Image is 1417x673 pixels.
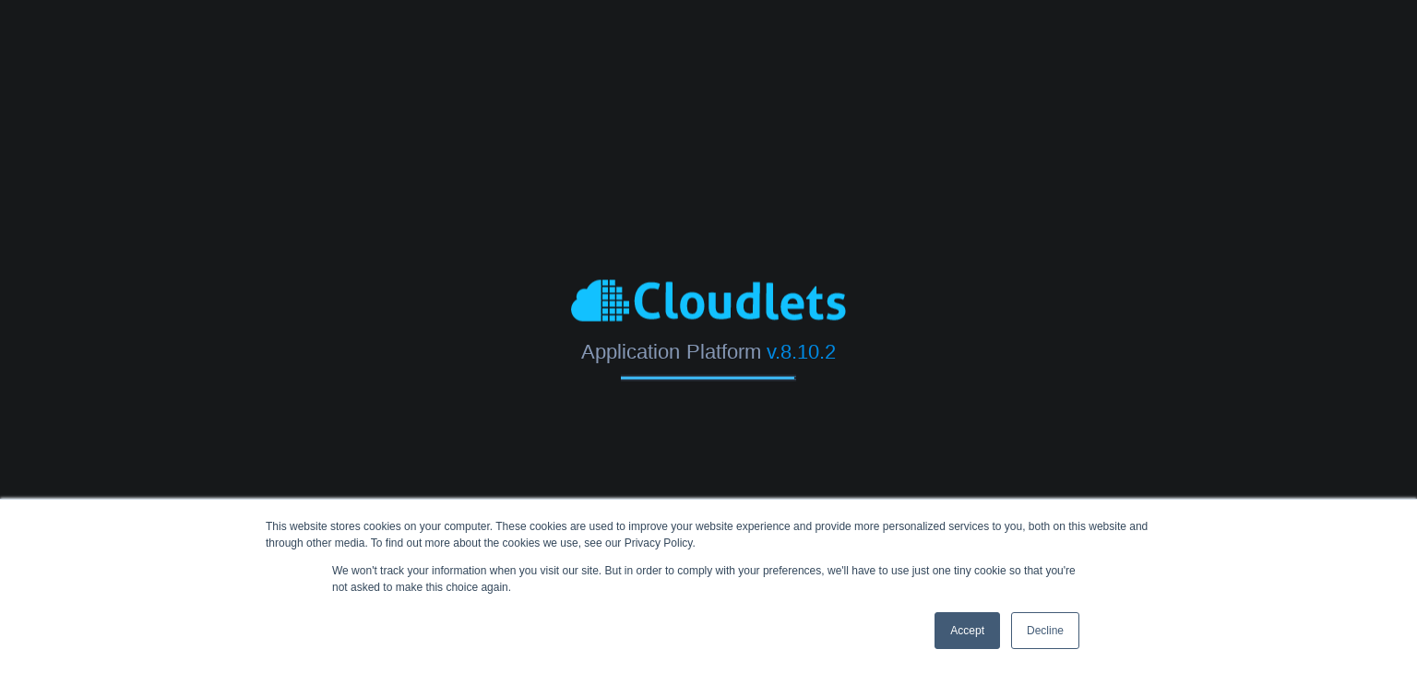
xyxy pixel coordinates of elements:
[266,518,1151,551] div: This website stores cookies on your computer. These cookies are used to improve your website expe...
[570,276,847,326] img: cloudlets-logo-300x55.svg
[767,340,836,363] span: v.8.10.2
[935,612,1000,649] a: Accept
[581,340,760,363] span: Application Platform
[1011,612,1079,649] a: Decline
[332,562,1085,596] p: We won't track your information when you visit our site. But in order to comply with your prefere...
